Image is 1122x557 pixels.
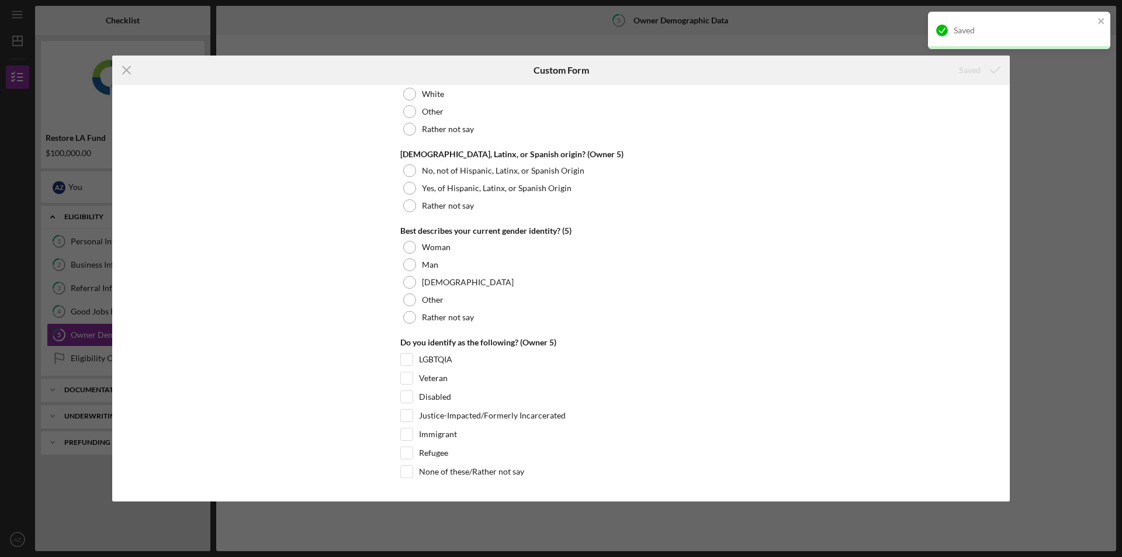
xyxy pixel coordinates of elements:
label: Woman [422,243,451,252]
label: White [422,89,444,99]
button: close [1097,16,1106,27]
div: Saved [954,26,1094,35]
label: Rather not say [422,201,474,210]
label: Other [422,295,444,305]
h6: Custom Form [534,65,589,75]
label: Refugee [419,447,448,459]
label: None of these/Rather not say [419,466,524,478]
div: Best describes your current gender identity? (5) [400,226,722,236]
label: LGBTQIA [419,354,452,365]
label: Justice-Impacted/Formerly Incarcerated [419,410,566,421]
button: Saved [947,58,1010,82]
label: Other [422,107,444,116]
div: [DEMOGRAPHIC_DATA], Latinx, or Spanish origin? (Owner 5) [400,150,722,159]
label: [DEMOGRAPHIC_DATA] [422,278,514,287]
div: Saved [959,58,981,82]
label: Rather not say [422,313,474,322]
div: Do you identify as the following? (Owner 5) [400,338,722,347]
label: Man [422,260,438,269]
label: Disabled [419,391,451,403]
label: Veteran [419,372,448,384]
label: No, not of Hispanic, Latinx, or Spanish Origin [422,166,584,175]
label: Yes, of Hispanic, Latinx, or Spanish Origin [422,184,572,193]
label: Rather not say [422,124,474,134]
label: Immigrant [419,428,457,440]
